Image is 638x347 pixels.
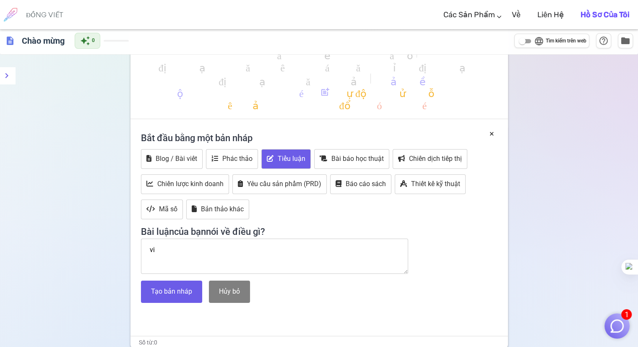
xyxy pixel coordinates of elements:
button: Chiến lược kinh doanh [141,174,229,194]
font: Hủy bỏ [219,287,240,295]
button: Mã số [141,200,183,219]
font: Blog / Bài viết [156,155,197,163]
font: × [490,129,494,139]
img: Đóng trò chuyện [609,318,625,334]
button: Chiến dịch tiếp thị [393,149,467,169]
font: Báo cáo sách [346,180,386,188]
font: 1 [625,310,629,319]
button: Thiết kế kỹ thuật [395,174,466,194]
button: Bài báo học thuật [314,149,389,169]
button: Tiểu luận [261,149,311,169]
font: Tìm kiếm trên web [546,38,586,44]
font: định dạng_căn_phải [219,75,367,85]
button: Trợ giúp & Phím tắt [596,33,611,48]
font: 0 [154,339,157,346]
span: auto_awesome [80,36,90,46]
span: language [534,36,544,46]
font: tự động sửa lỗi cao [336,87,477,97]
font: Thiết kế kỹ thuật [411,180,460,188]
button: × [490,128,494,140]
font: Chiến dịch tiếp thị [409,155,462,163]
button: Yêu cầu sản phẩm (PRD) [232,174,327,194]
font: Số từ: [139,339,154,346]
font: Yêu cầu sản phẩm (PRD) [247,180,321,188]
font: Chào mừng [22,36,65,46]
font: xóa_quét [367,99,437,109]
span: description [5,36,15,46]
font: Phác thảo [222,155,253,163]
button: Blog / Bài viết [141,149,203,169]
font: Tiểu luận [278,155,305,163]
span: help_outline [599,36,609,46]
font: Hồ sơ của tôi [581,10,630,19]
a: Về [512,3,521,27]
font: nội dung_sao chép [167,87,314,97]
font: Liên hệ [537,10,564,19]
button: Hủy bỏ [209,281,250,303]
button: Tạo bản nháp [141,281,202,303]
a: Các sản phẩm [443,3,495,27]
font: định dạng_căn_bên_trái [159,61,340,71]
span: folder [620,36,630,46]
font: post_add [320,87,330,97]
font: của bạn [174,226,206,237]
button: 1 [604,313,630,339]
font: thêm_ảnh_thay_đổi [208,99,361,109]
a: Liên hệ [537,3,564,27]
button: Bản thảo khác [186,200,249,219]
font: nói về điều gì? [206,226,265,237]
font: Các sản phẩm [443,10,495,19]
font: Tạo bản nháp [151,287,192,295]
button: Báo cáo sách [330,174,391,194]
button: Phác thảo [206,149,258,169]
a: Hồ sơ của tôi [581,3,630,27]
font: 0 [92,37,95,43]
textarea: vi [141,239,409,274]
button: Quản lý tài liệu [618,33,633,48]
font: Chiến lược kinh doanh [157,180,224,188]
font: Bắt đầu bằng một bản nháp [141,133,253,143]
font: Bản thảo khác [201,205,244,213]
h6: Nhấp để chỉnh sửa tiêu đề [18,32,68,49]
font: Bài luận [141,226,174,237]
font: Về [512,10,521,19]
font: tải về [380,75,426,85]
font: ĐỒNG VIẾT [26,10,63,19]
font: căn chỉnh định dạng [346,61,486,71]
font: Mã số [159,205,177,213]
font: Bài báo học thuật [331,155,384,163]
